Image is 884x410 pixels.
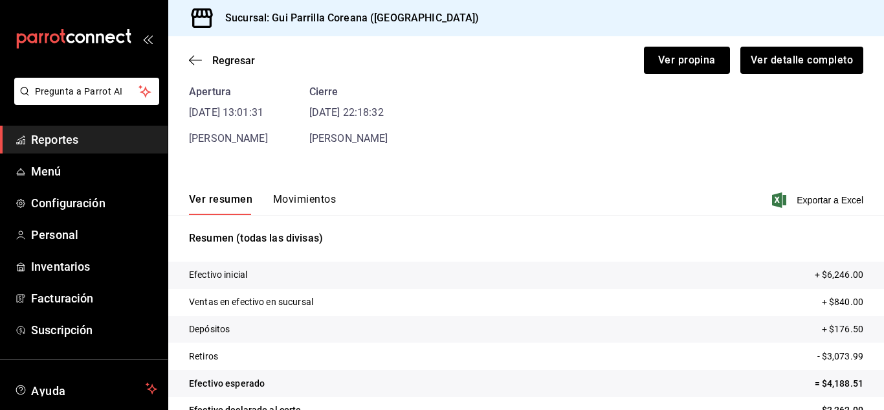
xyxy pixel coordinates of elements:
[9,94,159,108] a: Pregunta a Parrot AI
[822,295,863,309] p: + $840.00
[189,350,218,363] p: Retiros
[740,47,863,74] button: Ver detalle completo
[189,377,265,391] p: Efectivo esperado
[31,321,157,339] span: Suscripción
[215,10,480,26] h3: Sucursal: Gui Parrilla Coreana ([GEOGRAPHIC_DATA])
[189,105,268,120] time: [DATE] 13:01:31
[31,194,157,212] span: Configuración
[189,268,247,282] p: Efectivo inicial
[273,193,336,215] button: Movimientos
[189,132,268,144] span: [PERSON_NAME]
[822,323,863,336] p: + $176.50
[189,193,336,215] div: navigation tabs
[815,268,863,282] p: + $6,246.00
[31,226,157,244] span: Personal
[189,231,863,246] p: Resumen (todas las divisas)
[309,132,388,144] span: [PERSON_NAME]
[309,105,388,120] time: [DATE] 22:18:32
[31,131,157,148] span: Reportes
[815,377,863,391] p: = $4,188.51
[31,290,157,307] span: Facturación
[189,295,313,309] p: Ventas en efectivo en sucursal
[817,350,863,363] p: - $3,073.99
[644,47,730,74] button: Ver propina
[35,85,139,98] span: Pregunta a Parrot AI
[309,84,388,100] div: Cierre
[142,34,153,44] button: open_drawer_menu
[189,193,252,215] button: Ver resumen
[189,54,255,67] button: Regresar
[212,54,255,67] span: Regresar
[31,258,157,275] span: Inventarios
[31,163,157,180] span: Menú
[31,381,140,396] span: Ayuda
[189,84,268,100] div: Apertura
[775,192,863,208] button: Exportar a Excel
[14,78,159,105] button: Pregunta a Parrot AI
[189,323,230,336] p: Depósitos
